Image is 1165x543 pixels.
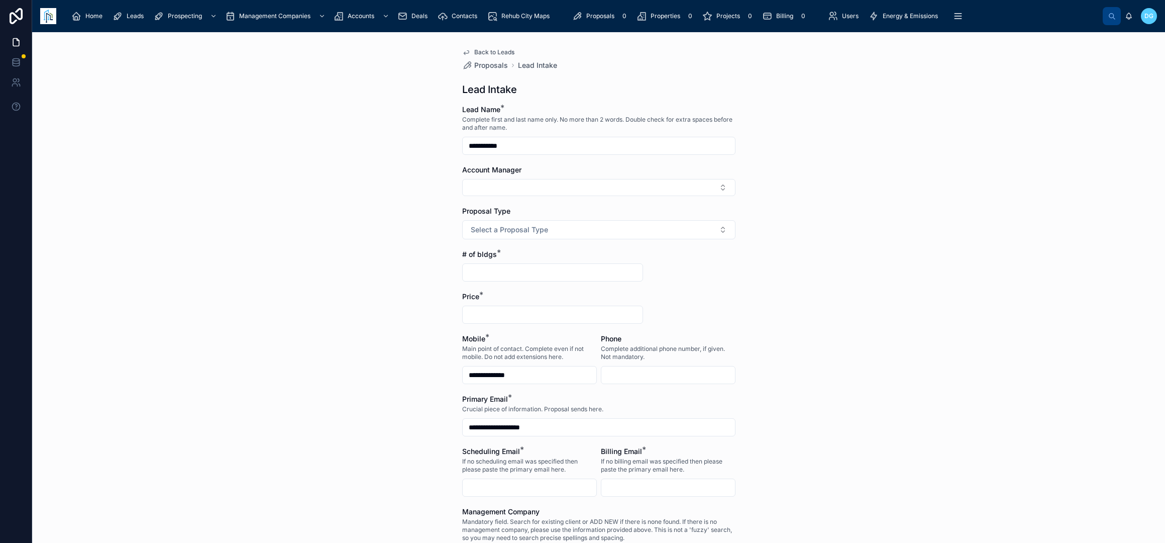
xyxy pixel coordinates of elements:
a: Home [68,7,110,25]
span: Energy & Emissions [883,12,938,20]
a: Back to Leads [462,48,514,56]
a: Projects0 [699,7,759,25]
span: Lead Name [462,105,500,114]
span: # of bldgs [462,250,497,258]
span: Mobile [462,334,485,343]
h1: Lead Intake [462,82,517,97]
span: Home [85,12,102,20]
a: Properties0 [633,7,699,25]
div: 0 [684,10,696,22]
span: Proposal Type [462,207,510,215]
span: Billing Email [601,447,642,456]
span: Contacts [452,12,477,20]
a: Contacts [435,7,484,25]
a: Deals [394,7,435,25]
a: Proposals0 [569,7,633,25]
span: Complete first and last name only. No more than 2 words. Double check for extra spaces before and... [462,116,735,132]
span: Management Companies [239,12,310,20]
span: Back to Leads [474,48,514,56]
span: If no scheduling email was specified then please paste the primary email here. [462,458,597,474]
div: scrollable content [64,5,1103,27]
span: Select a Proposal Type [471,225,548,235]
span: Deals [411,12,428,20]
a: Users [825,7,866,25]
span: Projects [716,12,740,20]
a: Rehub City Maps [484,7,557,25]
span: Proposals [586,12,614,20]
span: Phone [601,334,621,343]
button: Select Button [462,179,735,196]
a: Accounts [331,7,394,25]
span: Crucial piece of information. Proposal sends here. [462,405,603,413]
span: Account Manager [462,165,521,174]
img: App logo [40,8,56,24]
span: Users [842,12,859,20]
a: Energy & Emissions [866,7,945,25]
span: Leads [127,12,144,20]
a: Management Companies [222,7,331,25]
span: Primary Email [462,395,508,403]
span: Complete additional phone number, if given. Not mandatory. [601,345,735,361]
span: Properties [651,12,680,20]
span: Main point of contact. Complete even if not mobile. Do not add extensions here. [462,345,597,361]
div: 0 [797,10,809,22]
span: Price [462,292,479,301]
span: Management Company [462,507,540,516]
span: DG [1144,12,1153,20]
span: Proposals [474,60,508,70]
span: Mandatory field. Search for existing client or ADD NEW if there is none found. If there is no man... [462,518,735,542]
a: Leads [110,7,151,25]
span: Rehub City Maps [501,12,550,20]
a: Lead Intake [518,60,557,70]
a: Billing0 [759,7,812,25]
span: Billing [776,12,793,20]
span: If no billing email was specified then please paste the primary email here. [601,458,735,474]
span: Prospecting [168,12,202,20]
div: 0 [744,10,756,22]
button: Select Button [462,220,735,239]
span: Accounts [348,12,374,20]
a: Prospecting [151,7,222,25]
a: Proposals [462,60,508,70]
span: Scheduling Email [462,447,520,456]
div: 0 [618,10,630,22]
